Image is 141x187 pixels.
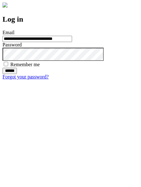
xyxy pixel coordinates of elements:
[3,42,22,47] label: Password
[10,62,40,67] label: Remember me
[3,30,14,35] label: Email
[3,74,49,79] a: Forgot your password?
[3,15,138,24] h2: Log in
[3,3,8,8] img: logo-4e3dc11c47720685a147b03b5a06dd966a58ff35d612b21f08c02c0306f2b779.png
